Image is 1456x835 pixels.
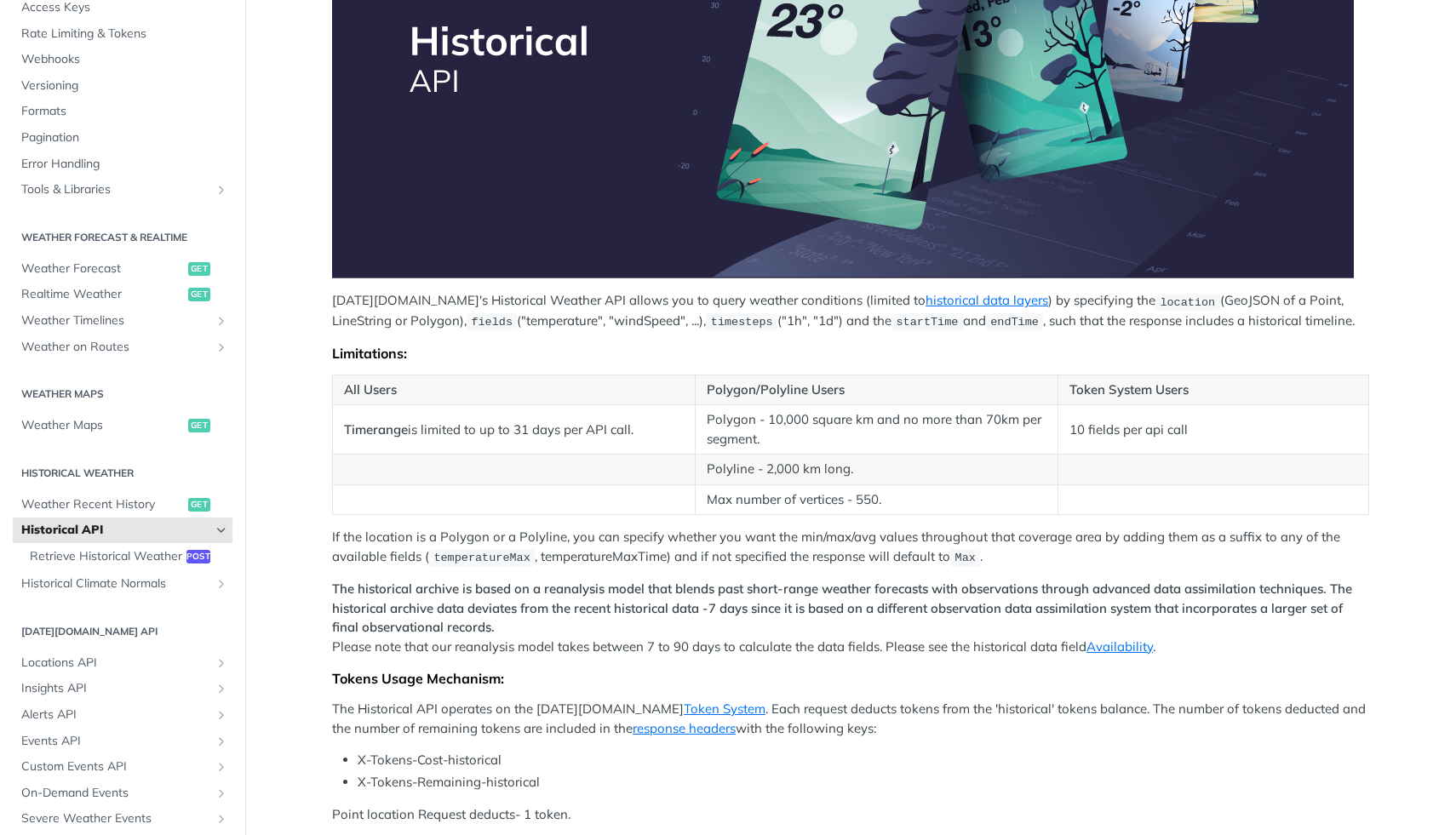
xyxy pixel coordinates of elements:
[13,125,232,151] a: Pagination
[21,339,210,356] span: Weather on Routes
[215,314,228,328] button: Show subpages for Weather Timelines
[21,575,210,592] span: Historical Climate Normals
[188,288,210,301] span: get
[215,786,228,800] button: Show subpages for On-Demand Events
[215,812,228,826] button: Show subpages for Severe Weather Events
[188,262,210,276] span: get
[21,51,228,68] span: Webhooks
[1058,375,1368,405] th: Token System Users
[332,805,1369,825] p: Point location Request deducts- 1 token.
[13,47,232,72] a: Webhooks
[695,375,1058,405] th: Polygon/Polyline Users
[332,528,1369,567] p: If the location is a Polygon or a Polyline, you can specify whether you want the min/max/avg valu...
[215,760,228,774] button: Show subpages for Custom Events API
[332,580,1369,656] p: Please note that our reanalysis model takes between 7 to 90 days to calculate the data fields. Pl...
[13,335,232,360] a: Weather on RoutesShow subpages for Weather on Routes
[13,73,232,99] a: Versioning
[13,230,232,245] h2: Weather Forecast & realtime
[21,522,210,539] span: Historical API
[21,706,210,723] span: Alerts API
[13,386,232,402] h2: Weather Maps
[711,316,773,329] span: timesteps
[695,405,1058,455] td: Polygon - 10,000 square km and no more than 70km per segment.
[21,544,232,569] a: Retrieve Historical Weatherpost
[21,417,184,434] span: Weather Maps
[21,810,210,827] span: Severe Weather Events
[990,316,1039,329] span: endTime
[215,340,228,354] button: Show subpages for Weather on Routes
[215,682,228,695] button: Show subpages for Insights API
[333,405,696,455] td: is limited to up to 31 days per API call.
[21,655,210,672] span: Locations API
[13,518,232,543] a: Historical APIHide subpages for Historical API
[21,758,210,775] span: Custom Events API
[13,21,232,47] a: Rate Limiting & Tokens
[13,571,232,597] a: Historical Climate NormalsShow subpages for Historical Climate Normals
[21,26,228,43] span: Rate Limiting & Tokens
[332,580,1352,635] strong: The historical archive is based on a reanalysis model that blends past short-range weather foreca...
[13,282,232,307] a: Realtime Weatherget
[13,99,232,124] a: Formats
[21,286,184,303] span: Realtime Weather
[332,345,1369,362] div: Limitations:
[21,260,184,277] span: Weather Forecast
[21,129,228,146] span: Pagination
[215,656,228,670] button: Show subpages for Locations API
[13,466,232,481] h2: Historical Weather
[433,552,530,564] span: temperatureMax
[13,256,232,282] a: Weather Forecastget
[633,720,736,736] a: response headers
[1058,405,1368,455] td: 10 fields per api call
[333,375,696,405] th: All Users
[332,291,1369,331] p: [DATE][DOMAIN_NAME]'s Historical Weather API allows you to query weather conditions (limited to )...
[358,773,1369,792] li: X-Tokens-Remaining-historical
[344,421,408,438] strong: Timerange
[896,316,958,329] span: startTime
[215,735,228,748] button: Show subpages for Events API
[13,152,232,177] a: Error Handling
[332,670,1369,687] div: Tokens Usage Mechanism:
[13,702,232,728] a: Alerts APIShow subpages for Alerts API
[13,650,232,676] a: Locations APIShow subpages for Locations API
[21,181,210,198] span: Tools & Libraries
[186,550,210,563] span: post
[13,492,232,518] a: Weather Recent Historyget
[13,177,232,203] a: Tools & LibrariesShow subpages for Tools & Libraries
[21,77,228,94] span: Versioning
[695,484,1058,515] td: Max number of vertices - 550.
[188,498,210,512] span: get
[13,781,232,806] a: On-Demand EventsShow subpages for On-Demand Events
[1086,638,1153,655] a: Availability
[13,624,232,639] h2: [DATE][DOMAIN_NAME] API
[21,103,228,120] span: Formats
[471,316,513,329] span: fields
[13,308,232,334] a: Weather TimelinesShow subpages for Weather Timelines
[926,292,1048,308] a: historical data layers
[215,708,228,722] button: Show subpages for Alerts API
[21,156,228,173] span: Error Handling
[13,676,232,701] a: Insights APIShow subpages for Insights API
[13,806,232,832] a: Severe Weather EventsShow subpages for Severe Weather Events
[21,496,184,513] span: Weather Recent History
[358,751,1369,770] li: X-Tokens-Cost-historical
[13,729,232,754] a: Events APIShow subpages for Events API
[21,785,210,802] span: On-Demand Events
[21,680,210,697] span: Insights API
[215,577,228,591] button: Show subpages for Historical Climate Normals
[13,754,232,780] a: Custom Events APIShow subpages for Custom Events API
[332,700,1369,738] p: The Historical API operates on the [DATE][DOMAIN_NAME] . Each request deducts tokens from the 'hi...
[188,419,210,432] span: get
[684,701,765,717] a: Token System
[30,548,182,565] span: Retrieve Historical Weather
[21,312,210,329] span: Weather Timelines
[21,733,210,750] span: Events API
[695,455,1058,485] td: Polyline - 2,000 km long.
[955,552,976,564] span: Max
[215,523,228,537] button: Hide subpages for Historical API
[215,183,228,197] button: Show subpages for Tools & Libraries
[13,413,232,438] a: Weather Mapsget
[1160,295,1215,308] span: location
